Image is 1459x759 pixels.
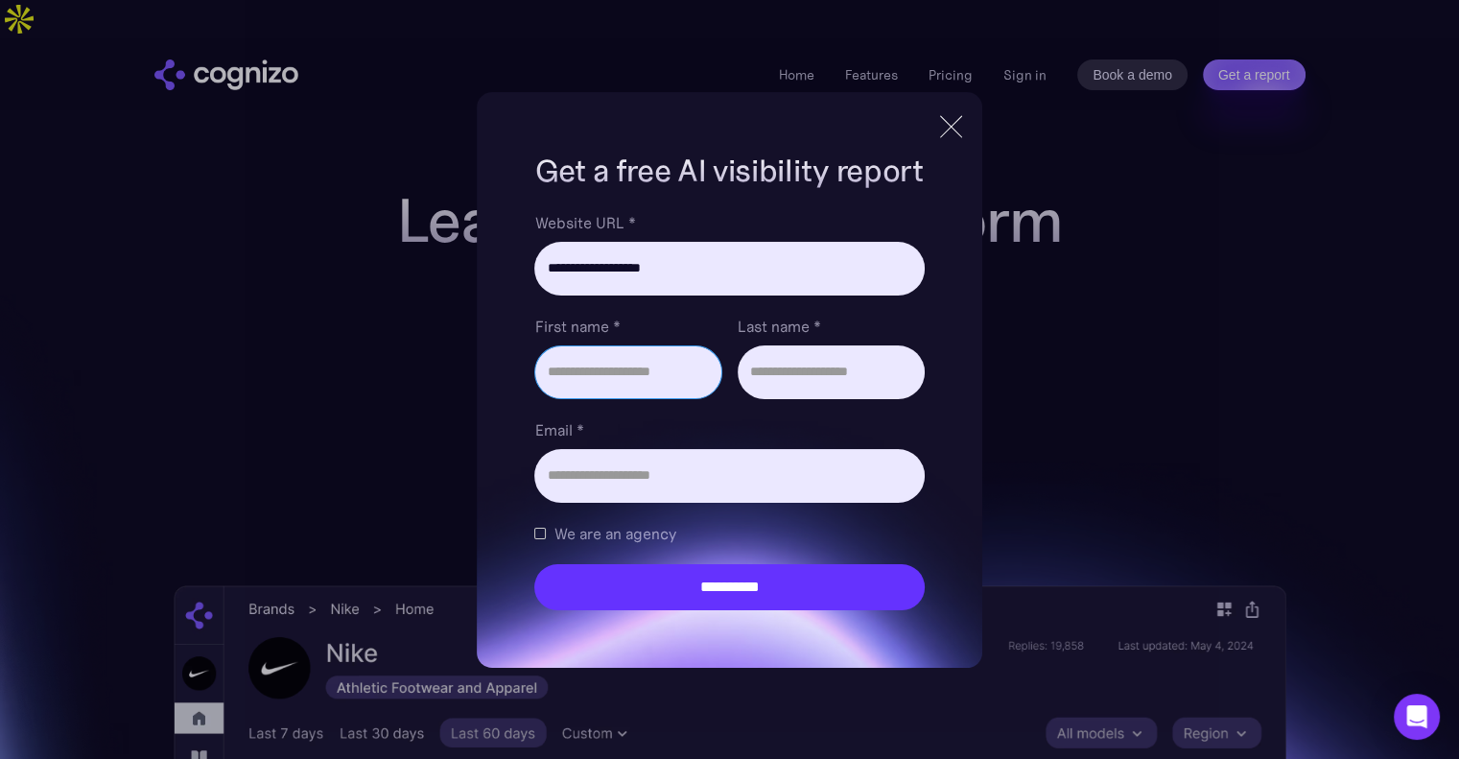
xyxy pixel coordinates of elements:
label: Last name * [738,315,925,338]
label: Website URL * [534,211,924,234]
div: Open Intercom Messenger [1394,694,1440,740]
h1: Get a free AI visibility report [534,150,924,192]
span: We are an agency [553,522,675,545]
label: Email * [534,418,924,441]
form: Brand Report Form [534,211,924,610]
label: First name * [534,315,721,338]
